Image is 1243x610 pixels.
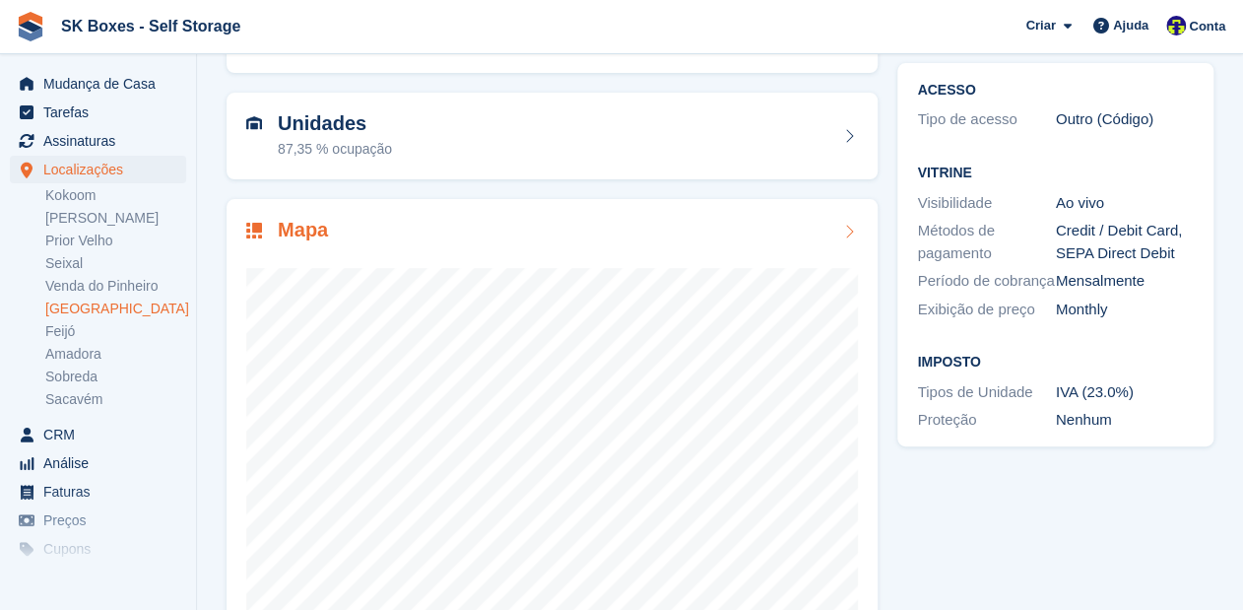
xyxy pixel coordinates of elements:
[1113,16,1148,35] span: Ajuda
[10,478,186,506] a: menu
[45,322,186,341] a: Feijó
[246,223,262,238] img: map-icn-33ee37083ee616e46c38cad1a60f524a97daa1e2b2c8c0bc3eb3415660979fc1.svg
[10,507,186,534] a: menu
[917,381,1055,404] div: Tipos de Unidade
[45,254,186,273] a: Seixal
[45,277,186,296] a: Venda do Pinheiro
[10,421,186,448] a: menu
[1189,17,1225,36] span: Conta
[45,368,186,386] a: Sobreda
[10,156,186,183] a: menu
[278,112,392,135] h2: Unidades
[1056,108,1194,131] div: Outro (Código)
[917,166,1194,181] h2: Vitrine
[45,345,186,364] a: Amadora
[16,12,45,41] img: stora-icon-8386f47178a22dfd0bd8f6a31ec36ba5ce8667c1dd55bd0f319d3a0aa187defe.svg
[917,355,1194,371] h2: Imposto
[917,108,1055,131] div: Tipo de acesso
[227,93,878,179] a: Unidades 87,35 % ocupação
[1025,16,1055,35] span: Criar
[917,220,1055,264] div: Métodos de pagamento
[10,535,186,563] a: menu
[246,116,262,130] img: unit-icn-7be61d7bf1b0ce9d3e12c5938cc71ed9869f7b940bace4675aadf7bd6d80202e.svg
[43,449,162,477] span: Análise
[1056,220,1194,264] div: Credit / Debit Card, SEPA Direct Debit
[278,219,328,241] h2: Mapa
[43,421,162,448] span: CRM
[45,186,186,205] a: Kokoom
[43,535,162,563] span: Cupons
[1056,192,1194,215] div: Ao vivo
[917,299,1055,321] div: Exibição de preço
[10,70,186,98] a: menu
[917,270,1055,293] div: Período de cobrança
[10,99,186,126] a: menu
[43,127,162,155] span: Assinaturas
[43,507,162,534] span: Preços
[917,83,1194,99] h2: ACESSO
[43,70,162,98] span: Mudança de Casa
[1056,409,1194,432] div: Nenhum
[43,478,162,506] span: Faturas
[10,564,186,591] a: menu
[1166,16,1186,35] img: Rita Ferreira
[1056,270,1194,293] div: Mensalmente
[917,409,1055,432] div: Proteção
[45,232,186,250] a: Prior Velho
[43,564,162,591] span: Proteção
[45,209,186,228] a: [PERSON_NAME]
[1056,381,1194,404] div: IVA (23.0%)
[45,300,186,318] a: [GEOGRAPHIC_DATA]
[53,10,248,42] a: SK Boxes - Self Storage
[917,192,1055,215] div: Visibilidade
[1056,299,1194,321] div: Monthly
[43,156,162,183] span: Localizações
[43,99,162,126] span: Tarefas
[45,390,186,409] a: Sacavém
[10,449,186,477] a: menu
[278,139,392,160] div: 87,35 % ocupação
[10,127,186,155] a: menu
